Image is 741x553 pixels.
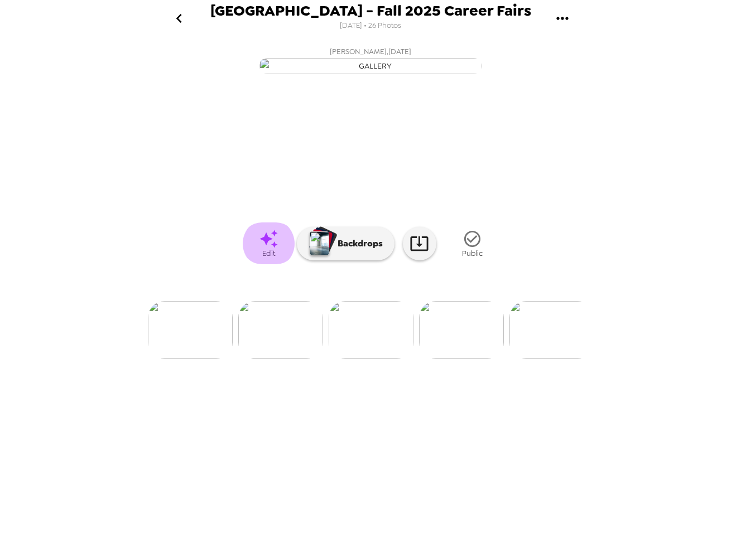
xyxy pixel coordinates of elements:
[259,58,482,74] img: gallery
[445,222,501,264] button: Public
[419,301,504,359] img: gallery
[262,249,275,258] span: Edit
[332,237,383,250] p: Backdrops
[340,18,401,33] span: [DATE] • 26 Photos
[238,301,323,359] img: gallery
[210,3,531,18] span: [GEOGRAPHIC_DATA] - Fall 2025 Career Fairs
[509,301,594,359] img: gallery
[241,222,297,264] a: Edit
[147,42,594,77] button: [PERSON_NAME],[DATE]
[297,227,394,260] button: Backdrops
[148,301,233,359] img: gallery
[329,301,413,359] img: gallery
[330,45,411,58] span: [PERSON_NAME] , [DATE]
[462,249,483,258] span: Public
